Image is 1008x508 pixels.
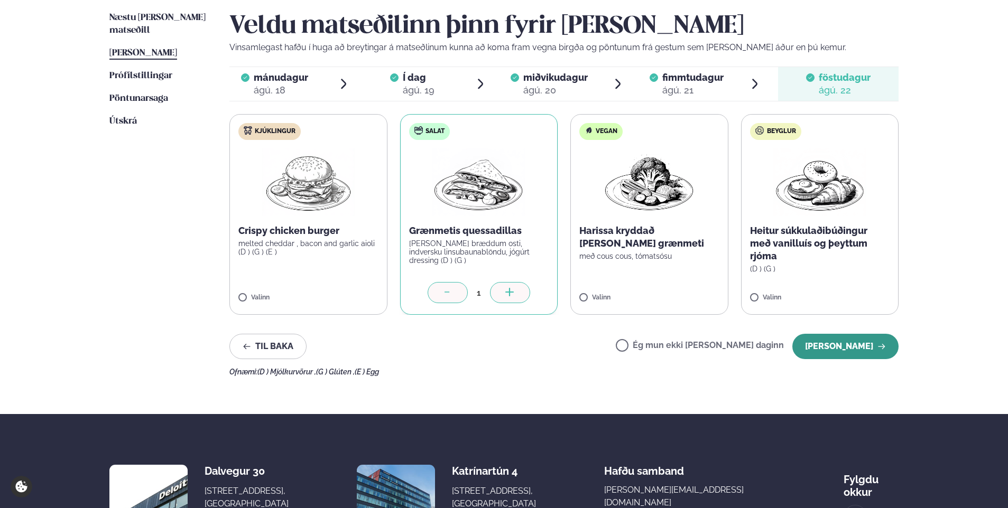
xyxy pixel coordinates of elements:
[523,84,588,97] div: ágú. 20
[109,92,168,105] a: Pöntunarsaga
[767,127,796,136] span: Beyglur
[403,84,434,97] div: ágú. 19
[109,94,168,103] span: Pöntunarsaga
[773,148,866,216] img: Croissant.png
[409,224,549,237] p: Grænmetis quessadillas
[452,465,536,477] div: Katrínartún 4
[432,148,525,216] img: Quesadilla.png
[229,12,899,41] h2: Veldu matseðilinn þinn fyrir [PERSON_NAME]
[109,71,172,80] span: Prófílstillingar
[792,334,899,359] button: [PERSON_NAME]
[414,126,423,135] img: salad.svg
[244,126,252,135] img: chicken.svg
[109,49,177,58] span: [PERSON_NAME]
[262,148,355,216] img: Hamburger.png
[844,465,899,498] div: Fylgdu okkur
[426,127,445,136] span: Salat
[604,456,684,477] span: Hafðu samband
[819,84,871,97] div: ágú. 22
[257,368,316,376] span: (D ) Mjólkurvörur ,
[750,224,890,262] p: Heitur súkkulaðibúðingur með vanilluís og þeyttum rjóma
[316,368,355,376] span: (G ) Glúten ,
[409,239,549,265] p: [PERSON_NAME] bræddum osti, indversku linsubaunablöndu, jógúrt dressing (D ) (G )
[819,72,871,83] span: föstudagur
[238,224,378,237] p: Crispy chicken burger
[662,84,724,97] div: ágú. 21
[11,476,32,497] a: Cookie settings
[109,117,137,126] span: Útskrá
[229,41,899,54] p: Vinsamlegast hafðu í huga að breytingar á matseðlinum kunna að koma fram vegna birgða og pöntunum...
[596,127,617,136] span: Vegan
[750,265,890,273] p: (D ) (G )
[109,115,137,128] a: Útskrá
[205,465,289,477] div: Dalvegur 30
[254,84,308,97] div: ágú. 18
[229,368,899,376] div: Ofnæmi:
[468,287,490,299] div: 1
[403,71,434,84] span: Í dag
[523,72,588,83] span: miðvikudagur
[662,72,724,83] span: fimmtudagur
[255,127,295,136] span: Kjúklingur
[585,126,593,135] img: Vegan.svg
[229,334,307,359] button: Til baka
[109,13,206,35] span: Næstu [PERSON_NAME] matseðill
[579,252,719,260] p: með cous cous, tómatsósu
[109,70,172,82] a: Prófílstillingar
[109,47,177,60] a: [PERSON_NAME]
[355,368,379,376] span: (E ) Egg
[579,224,719,250] p: Harissa kryddað [PERSON_NAME] grænmeti
[254,72,308,83] span: mánudagur
[603,148,696,216] img: Vegan.png
[238,239,378,256] p: melted cheddar , bacon and garlic aioli (D ) (G ) (E )
[755,126,764,135] img: bagle-new-16px.svg
[109,12,208,37] a: Næstu [PERSON_NAME] matseðill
